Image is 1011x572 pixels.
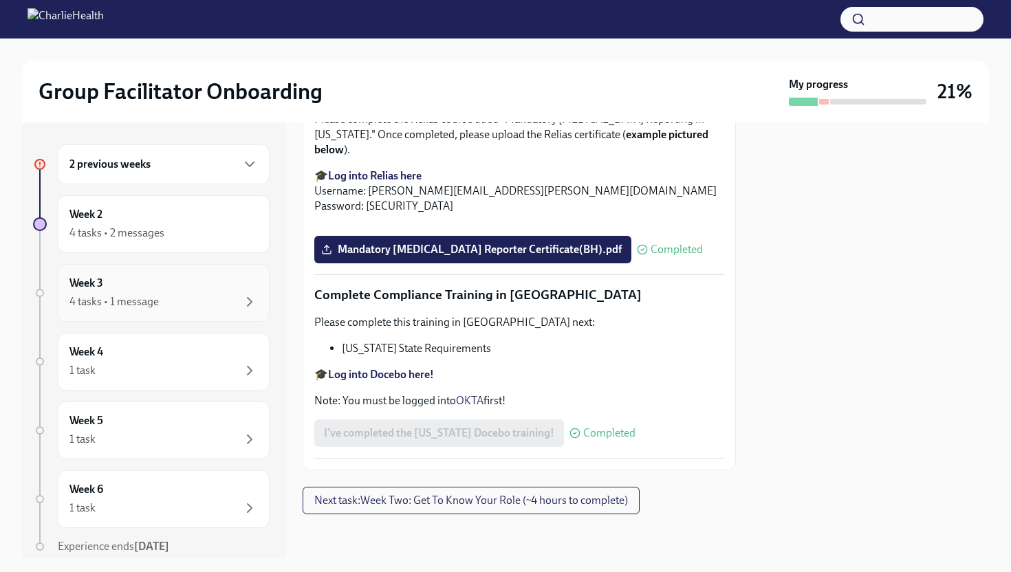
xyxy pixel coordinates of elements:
p: Note: You must be logged into first! [314,393,724,408]
button: Next task:Week Two: Get To Know Your Role (~4 hours to complete) [303,487,640,514]
h2: Group Facilitator Onboarding [39,78,323,105]
div: 4 tasks • 1 message [69,294,159,309]
p: Please complete the Relias course titled "Mandatory [MEDICAL_DATA] Reporting in [US_STATE]." Once... [314,112,724,157]
a: Week 24 tasks • 2 messages [33,195,270,253]
p: 🎓 [314,367,724,382]
h6: Week 6 [69,482,103,497]
label: Mandatory [MEDICAL_DATA] Reporter Certificate(BH).pdf [314,236,631,263]
strong: My progress [789,77,848,92]
a: Log into Relias here [328,169,422,182]
span: Completed [583,428,635,439]
h6: 2 previous weeks [69,157,151,172]
a: Week 61 task [33,470,270,528]
h6: Week 3 [69,276,103,291]
span: Mandatory [MEDICAL_DATA] Reporter Certificate(BH).pdf [324,243,622,256]
span: Completed [651,244,703,255]
p: 🎓 Username: [PERSON_NAME][EMAIL_ADDRESS][PERSON_NAME][DOMAIN_NAME] Password: [SECURITY_DATA] [314,168,724,214]
span: Next task : Week Two: Get To Know Your Role (~4 hours to complete) [314,494,628,507]
p: Complete Compliance Training in [GEOGRAPHIC_DATA] [314,286,724,304]
li: [US_STATE] State Requirements [342,341,724,356]
a: OKTA [456,394,483,407]
p: Please complete this training in [GEOGRAPHIC_DATA] next: [314,315,724,330]
h3: 21% [937,79,972,104]
div: 1 task [69,363,96,378]
strong: [DATE] [134,540,169,553]
a: Log into Docebo here! [328,368,434,381]
span: Experience ends [58,540,169,553]
a: Week 51 task [33,401,270,459]
img: CharlieHealth [28,8,104,30]
h6: Week 4 [69,344,103,360]
a: Week 41 task [33,333,270,390]
div: 1 task [69,432,96,447]
h6: Week 2 [69,207,102,222]
div: 4 tasks • 2 messages [69,225,164,241]
div: 2 previous weeks [58,144,270,184]
div: 1 task [69,500,96,516]
h6: Week 5 [69,413,103,428]
a: Week 34 tasks • 1 message [33,264,270,322]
